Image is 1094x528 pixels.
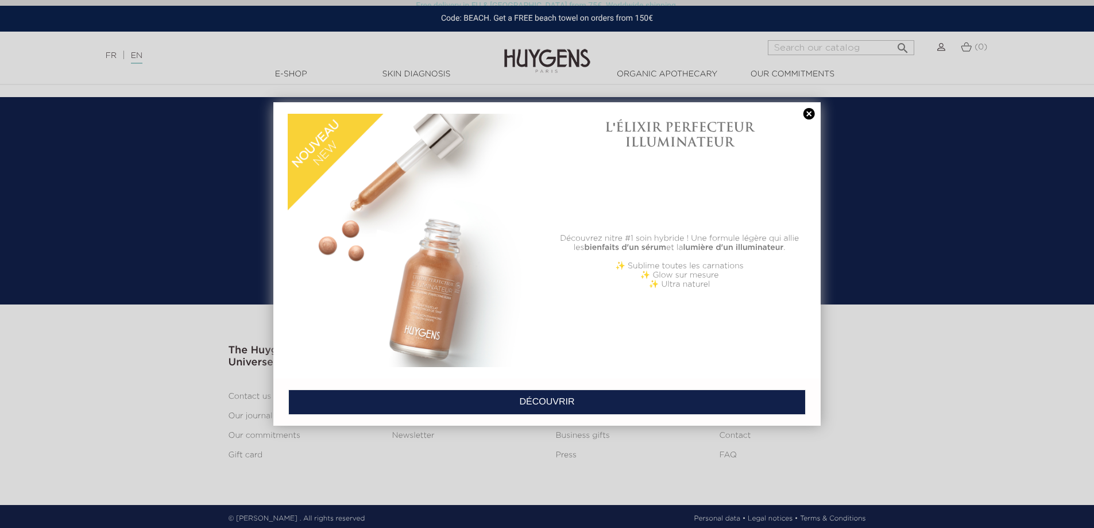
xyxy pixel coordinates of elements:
[288,390,806,415] a: DÉCOUVRIR
[553,271,806,280] p: ✨ Glow sur mesure
[553,234,806,252] p: Découvrez nitre #1 soin hybride ! Une formule légère qui allie les et la .
[553,261,806,271] p: ✨ Sublime toutes les carnations
[683,244,784,252] b: lumière d'un illuminateur
[584,244,666,252] b: bienfaits d'un sérum
[553,120,806,150] h1: L'ÉLIXIR PERFECTEUR ILLUMINATEUR
[553,280,806,289] p: ✨ Ultra naturel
